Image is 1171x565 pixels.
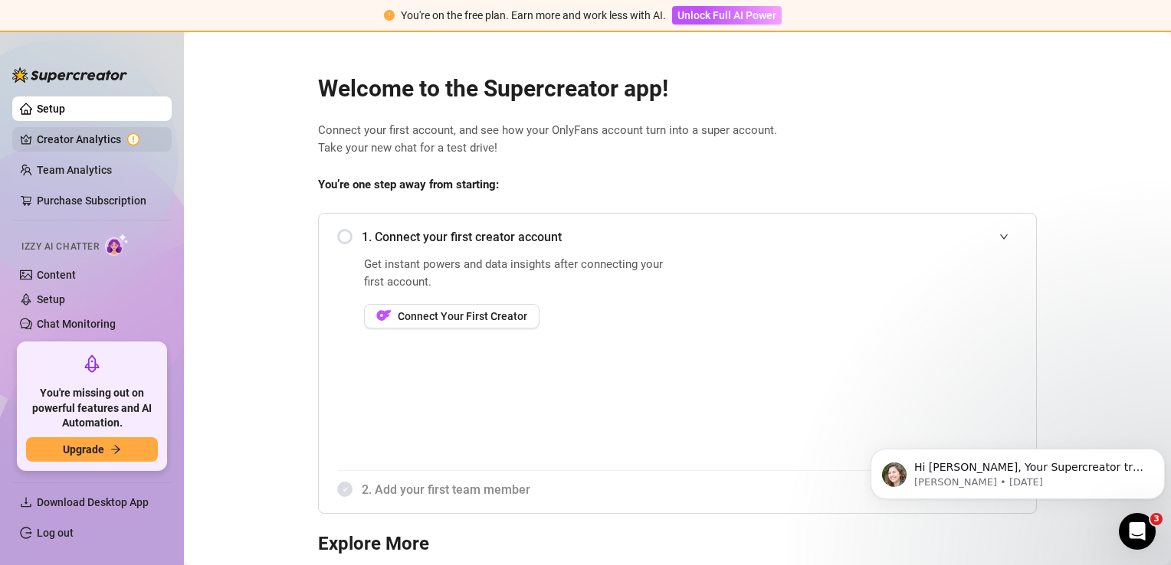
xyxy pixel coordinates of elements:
iframe: Intercom notifications message [864,416,1171,524]
h3: Explore More [318,532,1037,557]
div: 2. Add your first team member [337,471,1018,508]
a: Setup [37,293,65,305]
button: Upgradearrow-right [26,437,158,462]
div: 1. Connect your first creator account [337,218,1018,256]
a: Creator Analytics exclamation-circle [37,127,159,152]
span: download [20,496,32,508]
iframe: Intercom live chat [1119,513,1156,550]
span: exclamation-circle [384,10,395,21]
span: 1. Connect your first creator account [362,227,1018,247]
span: expanded [999,232,1009,241]
span: Download Desktop App [37,496,149,508]
span: Upgrade [63,443,104,456]
iframe: Add Creators [711,256,1018,452]
a: Setup [37,103,65,115]
span: You're on the free plan. Earn more and work less with AI. [401,9,666,21]
strong: You’re one step away from starting: [318,178,499,191]
a: Content [37,269,76,281]
a: Log out [37,527,74,539]
a: OFConnect Your First Creator [364,304,673,328]
p: Message from Ella, sent 83w ago [50,59,281,73]
span: You're missing out on powerful features and AI Automation. [26,386,158,431]
span: rocket [83,354,101,373]
span: 3 [1150,513,1163,525]
span: Connect your first account, and see how your OnlyFans account turn into a super account. Take you... [318,122,1037,158]
a: Unlock Full AI Power [672,9,782,21]
span: arrow-right [110,444,121,455]
span: Get instant powers and data insights after connecting your first account. [364,256,673,292]
span: Connect Your First Creator [398,310,527,322]
img: logo-BBDzfeDw.svg [12,67,127,83]
a: Chat Monitoring [37,318,116,330]
h2: Welcome to the Supercreator app! [318,74,1037,103]
span: Hi [PERSON_NAME], Your Supercreator trial expired a few days ago and I haven't heard from you sin... [50,44,280,118]
span: Izzy AI Chatter [21,240,99,254]
a: Purchase Subscription [37,188,159,213]
span: Unlock Full AI Power [677,9,776,21]
button: Unlock Full AI Power [672,6,782,24]
img: AI Chatter [105,234,129,256]
a: Team Analytics [37,164,112,176]
span: 2. Add your first team member [362,480,1018,499]
img: OF [376,308,392,323]
button: OFConnect Your First Creator [364,304,540,328]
